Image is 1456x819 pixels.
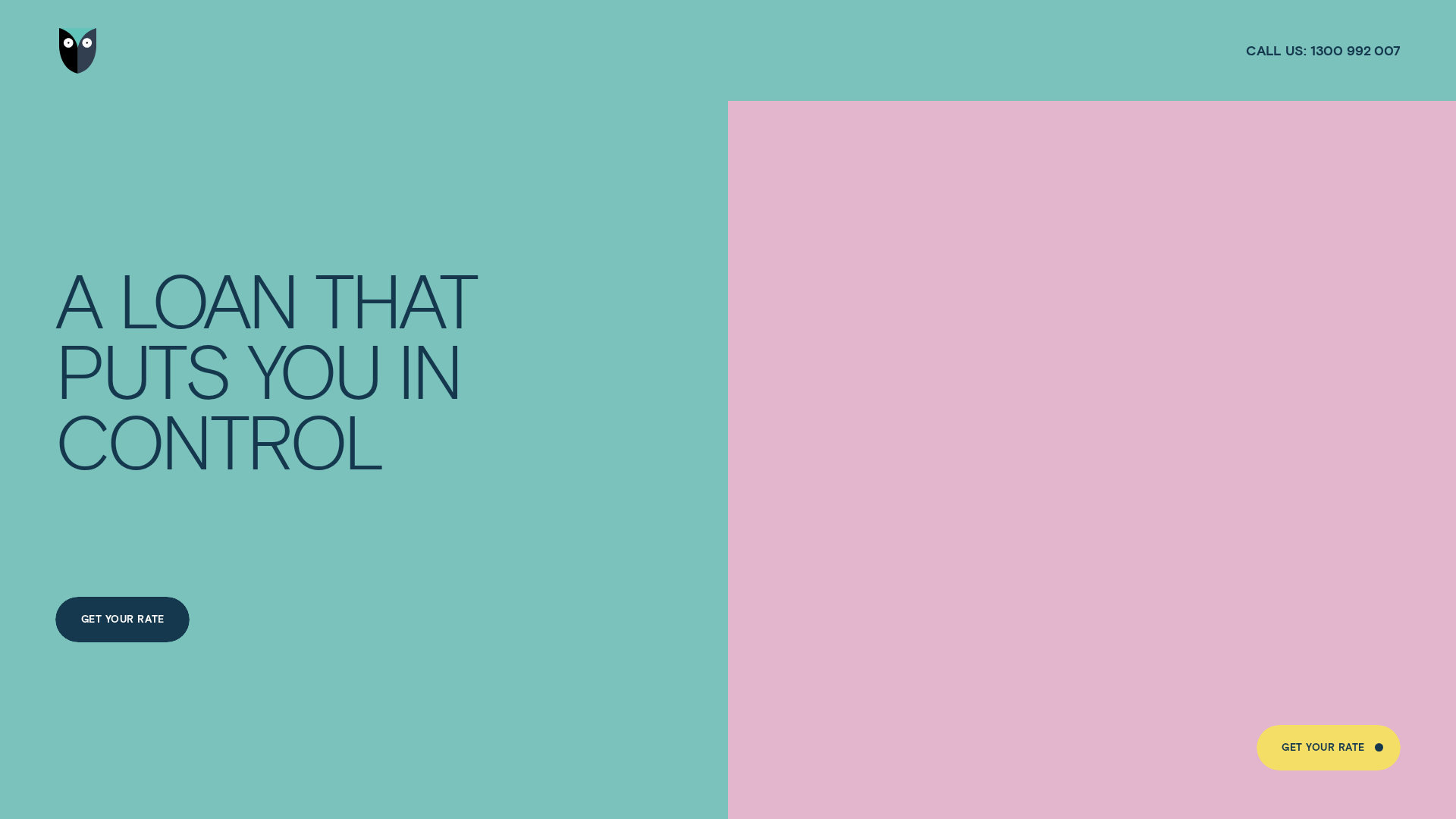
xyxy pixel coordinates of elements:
h4: A LOAN THAT PUTS YOU IN CONTROL [55,263,494,475]
a: GET YOUR RATE [55,597,190,642]
a: Call us:1300 992 007 [1246,42,1401,59]
a: GET YOUR RATE [1257,725,1401,770]
img: Wisr [59,28,97,74]
span: 1300 992 007 [1310,42,1401,59]
span: Call us: [1246,42,1307,59]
